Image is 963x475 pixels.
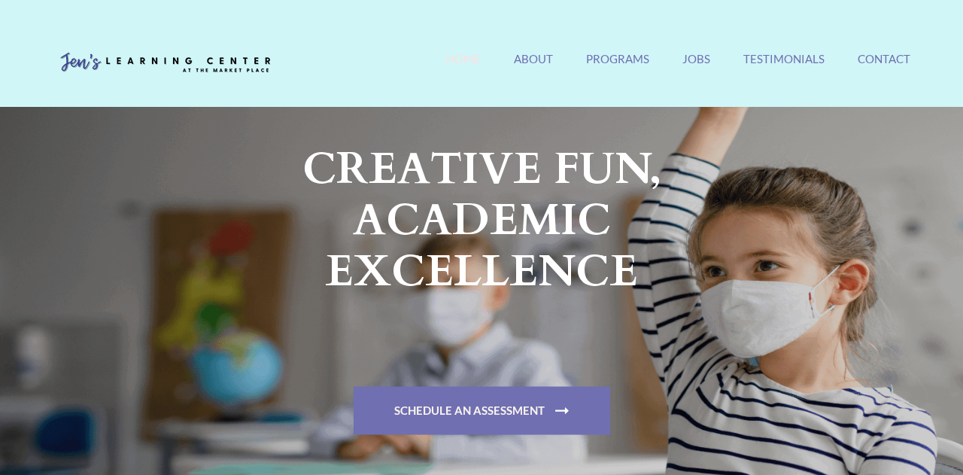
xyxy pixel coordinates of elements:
a: Testimonials [743,52,825,84]
a: Home [446,52,481,84]
a: About [514,52,553,84]
a: Schedule An Assessment [354,387,610,435]
a: Contact [858,52,910,84]
img: Jen's Learning Center Logo Transparent [53,41,278,86]
a: Jobs [682,52,710,84]
a: Programs [586,52,649,84]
